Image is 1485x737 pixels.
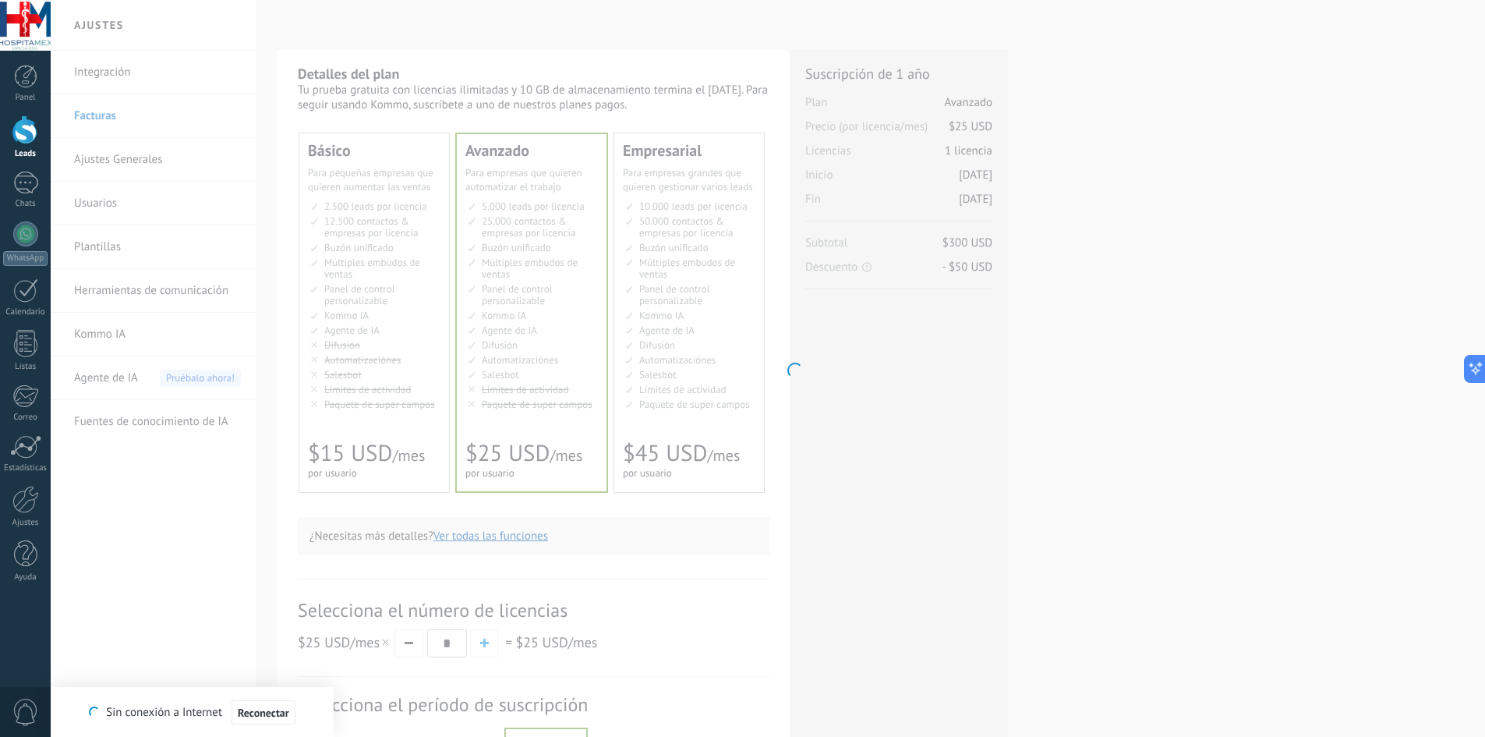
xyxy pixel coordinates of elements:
[3,93,48,103] div: Panel
[3,251,48,266] div: WhatsApp
[3,149,48,159] div: Leads
[3,413,48,423] div: Correo
[232,700,295,725] button: Reconectar
[3,518,48,528] div: Ajustes
[3,463,48,473] div: Estadísticas
[3,307,48,317] div: Calendario
[89,700,295,725] div: Sin conexión a Internet
[3,199,48,209] div: Chats
[3,362,48,372] div: Listas
[3,572,48,583] div: Ayuda
[238,707,289,718] span: Reconectar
